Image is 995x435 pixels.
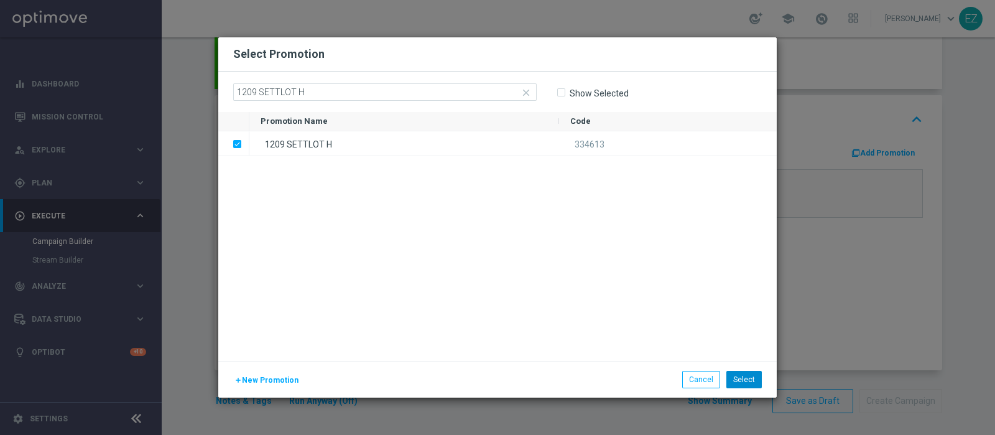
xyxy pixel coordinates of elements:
span: 334613 [575,139,604,149]
div: Press SPACE to deselect this row. [218,131,249,156]
div: 1209 SETTLOT H [249,131,559,156]
button: Cancel [682,371,720,388]
span: Promotion Name [261,116,328,126]
button: New Promotion [233,373,300,387]
i: add [234,377,242,384]
span: New Promotion [242,376,298,385]
i: close [521,87,532,98]
h2: Select Promotion [233,47,325,62]
div: Press SPACE to deselect this row. [249,131,777,156]
input: Search by Promotion name or Promo code [233,83,537,101]
button: Select [726,371,762,388]
span: Code [570,116,591,126]
label: Show Selected [569,88,629,99]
